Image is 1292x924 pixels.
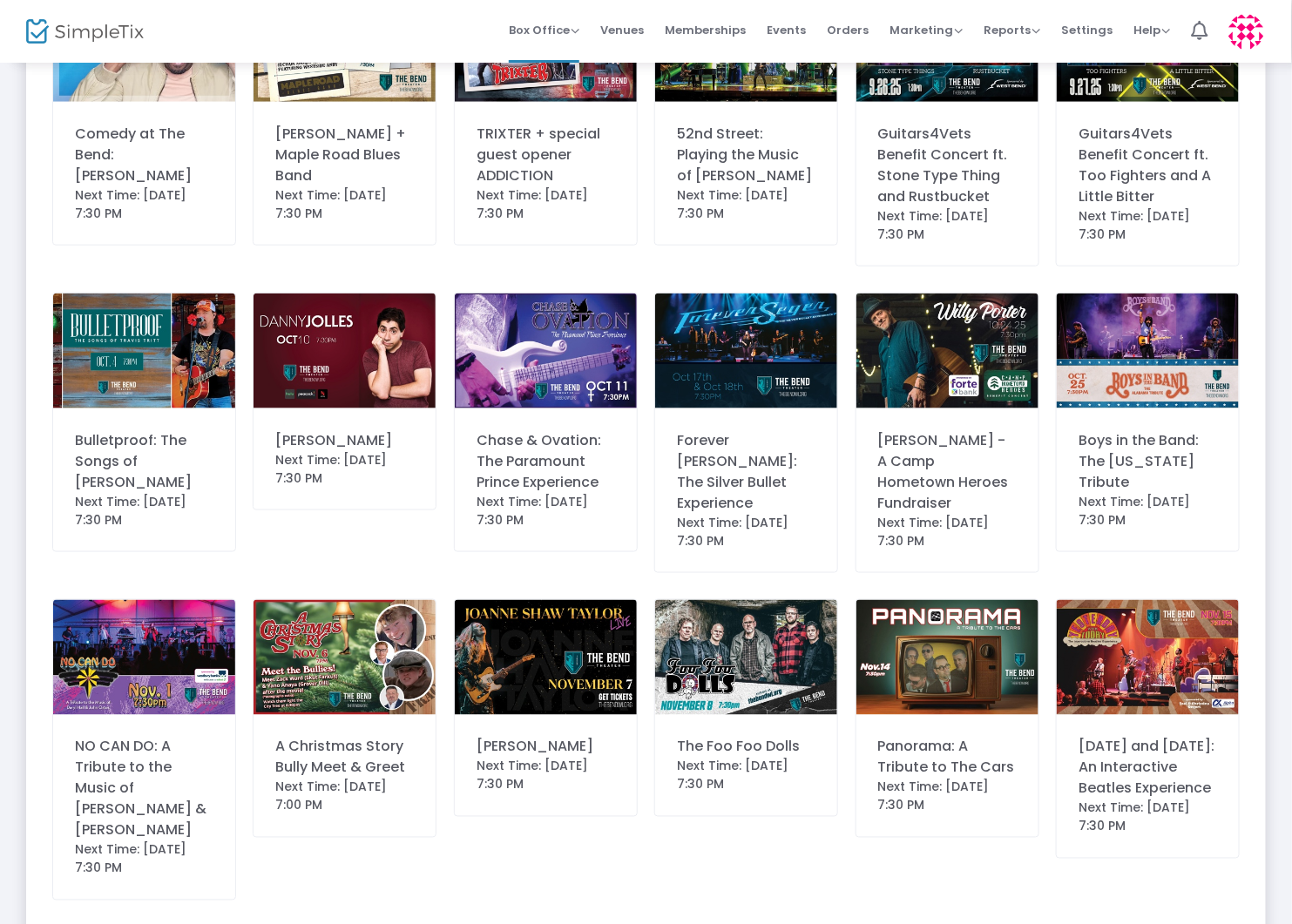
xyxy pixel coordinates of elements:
div: Chase & Ovation: The Paramount Prince Experience [477,430,615,493]
div: The Foo Foo Dolls [677,737,815,758]
div: Next Time: [DATE] 7:30 PM [878,514,1017,550]
div: Next Time: [DATE] 7:30 PM [75,841,213,878]
div: Next Time: [DATE] 7:30 PM [878,779,1017,815]
div: Forever [PERSON_NAME]: The Silver Bullet Experience [677,430,815,514]
div: Next Time: [DATE] 7:30 PM [275,451,414,488]
div: Guitars4Vets Benefit Concert ft. Stone Type Thing and Rustbucket [878,124,1017,207]
img: BulletproofSimpleTix.jpg [53,293,235,408]
div: Next Time: [DATE] 7:00 PM [275,779,414,815]
span: Box Office [509,22,579,38]
span: Orders [827,8,869,52]
div: Next Time: [DATE] 7:30 PM [1079,207,1217,244]
span: Settings [1061,8,1113,52]
div: [PERSON_NAME] + Maple Road Blues Band [275,124,414,186]
div: [PERSON_NAME] - A Camp Hometown Heroes Fundraiser [878,430,1017,514]
div: Next Time: [DATE] 7:30 PM [878,207,1017,244]
span: Reports [984,22,1040,38]
div: Next Time: [DATE] 7:30 PM [75,493,213,529]
div: 52nd Street: Playing the Music of [PERSON_NAME] [677,124,815,186]
span: Help [1133,22,1170,38]
div: Next Time: [DATE] 7:30 PM [275,186,414,223]
div: Next Time: [DATE] 7:30 PM [1079,493,1217,529]
span: Marketing [890,22,963,38]
img: 638890538601007821ChristmasStory2025SimpleTix.jpg [254,600,436,715]
div: Next Time: [DATE] 7:30 PM [677,186,815,223]
div: Bulletproof: The Songs of [PERSON_NAME] [75,430,213,493]
img: 638875414746220304WillyPorterSimpleTix.jpg [856,293,1038,408]
img: 638845582602343958NoCanDoSimpleTix.jpg [53,600,235,715]
div: Comedy at The Bend: [PERSON_NAME] [75,124,213,186]
div: Guitars4Vets Benefit Concert ft. Too Fighters and A Little Bitter [1079,124,1217,207]
div: [PERSON_NAME] [477,737,615,758]
div: NO CAN DO: A Tribute to the Music of [PERSON_NAME] & [PERSON_NAME] [75,737,213,841]
img: DannyJollesSimpleTix.jpg [254,293,436,408]
div: Next Time: [DATE] 7:30 PM [477,758,615,794]
img: ChaseOvationSimpleTix.jpg [455,293,637,408]
div: Next Time: [DATE] 7:30 PM [477,493,615,529]
div: TRIXTER + special guest opener ADDICTION [477,124,615,186]
img: 638829284189111188BoysintheBandSimpleTix.jpg [1057,293,1239,408]
div: Boys in the Band: The [US_STATE] Tribute [1079,430,1217,493]
div: Next Time: [DATE] 7:30 PM [477,186,615,223]
img: PanoramaSimpleTix.jpg [856,600,1038,715]
span: Events [767,8,806,52]
div: Next Time: [DATE] 7:30 PM [1079,799,1217,836]
div: [DATE] and [DATE]: An Interactive Beatles Experience [1079,737,1217,799]
div: Next Time: [DATE] 7:30 PM [677,758,815,794]
div: A Christmas Story Bully Meet & Greet [275,737,414,779]
img: 638893261107936204YesterdayandTodaySimpleTix.jpg [1057,600,1239,715]
span: Memberships [665,8,746,52]
div: Next Time: [DATE] 7:30 PM [75,186,213,223]
div: [PERSON_NAME] [275,430,414,451]
div: Panorama: A Tribute to The Cars [878,737,1017,779]
span: Venues [600,8,644,52]
img: ForeverSegerSimpleTix2025.jpg [655,293,837,408]
div: Next Time: [DATE] 7:30 PM [677,514,815,550]
img: FooFooDollsSimpleTix2025.jpg [655,600,837,715]
img: 638826784162494790JoanneShawTaylorSimpleTix.jpg [455,600,637,715]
